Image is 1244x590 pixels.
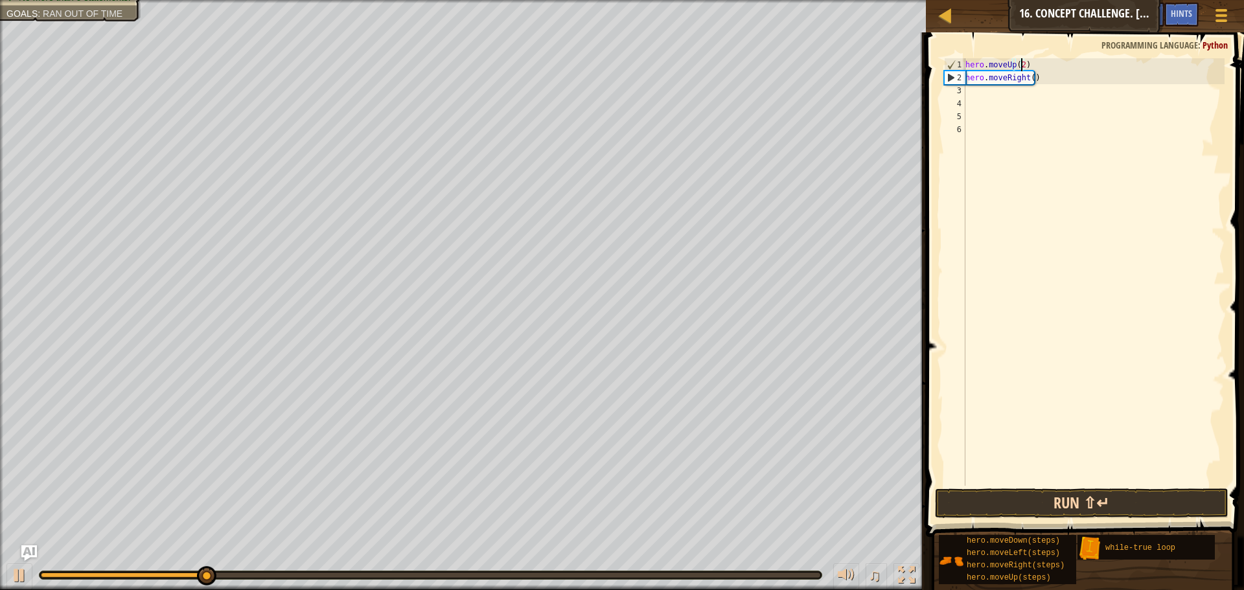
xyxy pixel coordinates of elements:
[945,71,965,84] div: 2
[43,8,122,19] span: Ran out of time
[1077,536,1102,561] img: portrait.png
[967,561,1065,570] span: hero.moveRight(steps)
[1105,543,1175,552] span: while-true loop
[1136,7,1158,19] span: Ask AI
[944,97,965,110] div: 4
[893,563,919,590] button: Toggle fullscreen
[967,549,1060,558] span: hero.moveLeft(steps)
[967,536,1060,545] span: hero.moveDown(steps)
[21,545,37,561] button: Ask AI
[967,573,1051,582] span: hero.moveUp(steps)
[866,563,888,590] button: ♫
[944,84,965,97] div: 3
[6,563,32,590] button: Ctrl + P: Play
[38,8,43,19] span: :
[1101,39,1198,51] span: Programming language
[1203,39,1228,51] span: Python
[868,565,881,585] span: ♫
[944,123,965,136] div: 6
[6,8,38,19] span: Goals
[1129,3,1164,27] button: Ask AI
[935,488,1228,518] button: Run ⇧↵
[939,549,963,573] img: portrait.png
[1171,7,1192,19] span: Hints
[945,58,965,71] div: 1
[1198,39,1203,51] span: :
[944,110,965,123] div: 5
[833,563,859,590] button: Adjust volume
[1205,3,1238,33] button: Show game menu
